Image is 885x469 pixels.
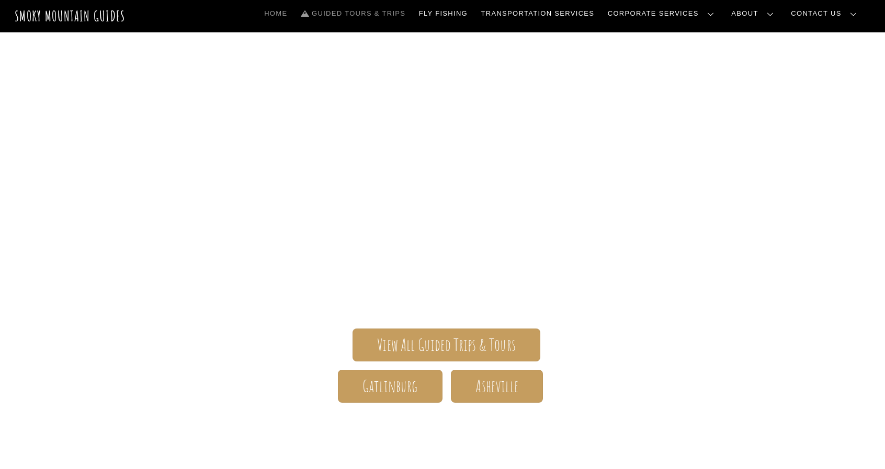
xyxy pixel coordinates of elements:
[353,329,540,361] a: View All Guided Trips & Tours
[477,3,598,25] a: Transportation Services
[338,370,442,403] a: Gatlinburg
[139,419,746,444] h1: Your adventure starts here.
[139,217,746,297] span: The ONLY one-stop, full Service Guide Company for the Gatlinburg and [GEOGRAPHIC_DATA] side of th...
[297,3,410,25] a: Guided Tours & Trips
[787,3,865,25] a: Contact Us
[604,3,722,25] a: Corporate Services
[475,381,518,392] span: Asheville
[260,3,291,25] a: Home
[377,339,516,350] span: View All Guided Trips & Tours
[451,370,543,403] a: Asheville
[15,7,126,25] a: Smoky Mountain Guides
[728,3,782,25] a: About
[362,381,418,392] span: Gatlinburg
[415,3,472,25] a: Fly Fishing
[139,165,746,217] span: Smoky Mountain Guides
